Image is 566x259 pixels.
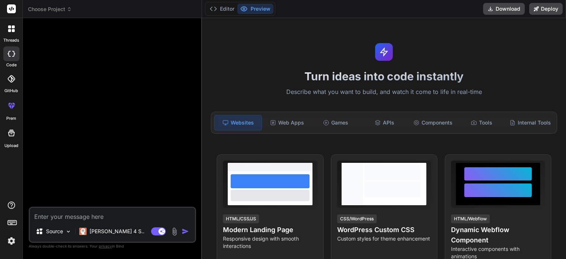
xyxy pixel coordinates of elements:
[337,214,377,223] div: CSS/WordPress
[507,115,554,130] div: Internal Tools
[5,235,18,247] img: settings
[65,228,71,235] img: Pick Models
[458,115,505,130] div: Tools
[90,228,144,235] p: [PERSON_NAME] 4 S..
[223,235,317,250] p: Responsive design with smooth interactions
[337,235,431,242] p: Custom styles for theme enhancement
[214,115,262,130] div: Websites
[170,227,179,236] img: attachment
[4,88,18,94] label: GitHub
[312,115,359,130] div: Games
[223,225,317,235] h4: Modern Landing Page
[337,225,431,235] h4: WordPress Custom CSS
[29,243,196,250] p: Always double-check its answers. Your in Bind
[206,87,562,97] p: Describe what you want to build, and watch it come to life in real-time
[361,115,408,130] div: APIs
[6,115,16,122] label: prem
[263,115,311,130] div: Web Apps
[182,228,189,235] img: icon
[451,225,545,245] h4: Dynamic Webflow Component
[207,4,237,14] button: Editor
[451,214,490,223] div: HTML/Webflow
[4,143,18,149] label: Upload
[206,70,562,83] h1: Turn ideas into code instantly
[223,214,259,223] div: HTML/CSS/JS
[99,244,112,248] span: privacy
[483,3,525,15] button: Download
[46,228,63,235] p: Source
[237,4,273,14] button: Preview
[6,62,17,68] label: code
[28,6,72,13] span: Choose Project
[529,3,563,15] button: Deploy
[3,37,19,43] label: threads
[409,115,457,130] div: Components
[79,228,87,235] img: Claude 4 Sonnet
